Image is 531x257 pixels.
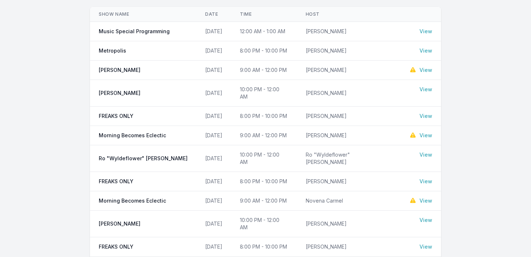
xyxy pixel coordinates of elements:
[196,80,231,107] td: [DATE]
[419,243,432,250] a: View
[231,191,297,211] td: 9:00 AM - 12:00 PM
[99,47,126,54] span: Metropolis
[99,220,140,227] span: [PERSON_NAME]
[419,178,432,185] a: View
[297,7,400,22] th: Host
[297,61,400,80] td: [PERSON_NAME]
[196,107,231,126] td: [DATE]
[196,172,231,191] td: [DATE]
[196,126,231,145] td: [DATE]
[196,237,231,257] td: [DATE]
[297,237,400,257] td: [PERSON_NAME]
[297,80,400,107] td: [PERSON_NAME]
[231,145,297,172] td: 10:00 PM - 12:00 AM
[297,107,400,126] td: [PERSON_NAME]
[297,211,400,237] td: [PERSON_NAME]
[196,211,231,237] td: [DATE]
[231,237,297,257] td: 8:00 PM - 10:00 PM
[196,61,231,80] td: [DATE]
[419,197,432,204] a: View
[90,7,196,22] th: Show Name
[297,172,400,191] td: [PERSON_NAME]
[297,126,400,145] td: [PERSON_NAME]
[196,41,231,61] td: [DATE]
[297,145,400,172] td: Ro "Wyldeflower" [PERSON_NAME]
[231,80,297,107] td: 10:00 PM - 12:00 AM
[196,191,231,211] td: [DATE]
[99,112,133,120] span: FREAKS ONLY
[297,41,400,61] td: [PERSON_NAME]
[231,22,297,41] td: 12:00 AM - 1:00 AM
[419,216,432,224] a: View
[419,28,432,35] a: View
[99,28,170,35] span: Music Special Programming
[196,22,231,41] td: [DATE]
[99,132,166,139] span: Morning Becomes Eclectic
[231,107,297,126] td: 8:00 PM - 10:00 PM
[99,155,188,162] span: Ro "Wyldeflower" [PERSON_NAME]
[419,112,432,120] a: View
[99,89,140,97] span: [PERSON_NAME]
[99,243,133,250] span: FREAKS ONLY
[231,126,297,145] td: 9:00 AM - 12:00 PM
[99,178,133,185] span: FREAKS ONLY
[196,7,231,22] th: Date
[231,41,297,61] td: 8:00 PM - 10:00 PM
[231,211,297,237] td: 10:00 PM - 12:00 AM
[297,22,400,41] td: [PERSON_NAME]
[419,151,432,158] a: View
[99,197,166,204] span: Morning Becomes Eclectic
[297,191,400,211] td: Novena Carmel
[196,145,231,172] td: [DATE]
[419,47,432,54] a: View
[419,66,432,74] a: View
[419,86,432,93] a: View
[231,61,297,80] td: 9:00 AM - 12:00 PM
[99,66,140,74] span: [PERSON_NAME]
[231,172,297,191] td: 8:00 PM - 10:00 PM
[231,7,297,22] th: Time
[419,132,432,139] a: View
